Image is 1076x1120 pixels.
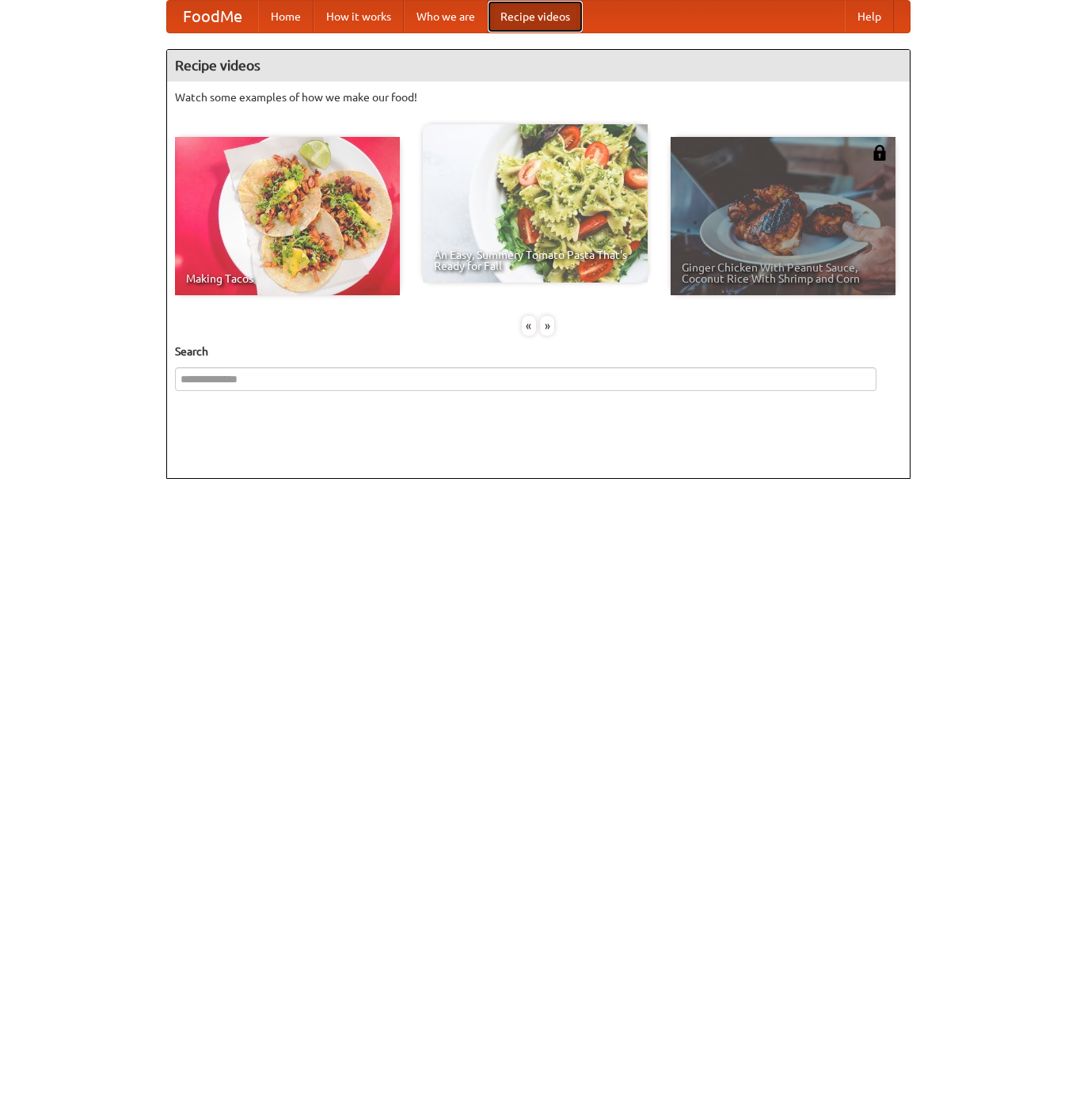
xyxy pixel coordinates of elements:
img: 483408.png [872,145,888,161]
a: How it works [314,1,404,32]
a: Home [258,1,314,32]
span: Making Tacos [186,273,389,284]
a: FoodMe [167,1,258,32]
h4: Recipe videos [167,50,910,82]
div: « [522,316,536,336]
div: » [540,316,554,336]
h5: Search [175,344,902,359]
a: Making Tacos [175,137,400,295]
a: An Easy, Summery Tomato Pasta That's Ready for Fall [423,124,648,283]
a: Recipe videos [488,1,583,32]
p: Watch some examples of how we make our food! [175,89,902,105]
span: An Easy, Summery Tomato Pasta That's Ready for Fall [434,249,637,271]
a: Who we are [404,1,488,32]
a: Help [845,1,894,32]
